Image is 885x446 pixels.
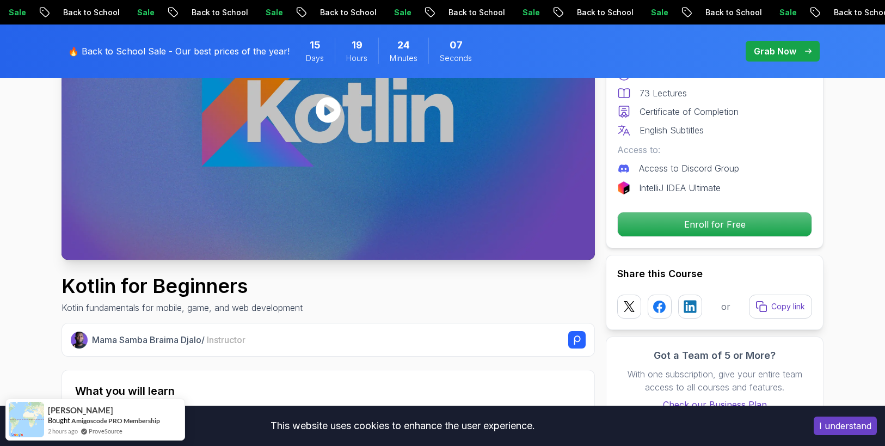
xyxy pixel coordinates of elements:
[62,275,303,297] h1: Kotlin for Beginners
[352,38,362,53] span: 19 Hours
[617,348,812,363] h3: Got a Team of 5 or More?
[385,7,420,18] p: Sale
[617,398,812,411] a: Check our Business Plan
[89,426,122,436] a: ProveSource
[440,7,514,18] p: Back to School
[92,333,245,346] p: Mama Samba Braima Djalo /
[450,38,463,53] span: 7 Seconds
[183,7,257,18] p: Back to School
[346,53,367,64] span: Hours
[617,266,812,282] h2: Share this Course
[721,300,730,313] p: or
[617,368,812,394] p: With one subscription, give your entire team access to all courses and features.
[514,7,549,18] p: Sale
[640,87,687,100] p: 73 Lectures
[639,181,721,194] p: IntelliJ IDEA Ultimate
[207,334,245,345] span: Instructor
[440,53,472,64] span: Seconds
[617,143,812,156] p: Access to:
[71,417,160,425] a: Amigoscode PRO Membership
[390,53,417,64] span: Minutes
[618,212,812,236] p: Enroll for Free
[54,7,128,18] p: Back to School
[749,295,812,319] button: Copy link
[754,45,796,58] p: Grab Now
[68,45,290,58] p: 🔥 Back to School Sale - Our best prices of the year!
[640,124,704,137] p: English Subtitles
[48,416,70,425] span: Bought
[639,162,739,175] p: Access to Discord Group
[306,53,324,64] span: Days
[128,7,163,18] p: Sale
[640,105,739,118] p: Certificate of Completion
[9,402,44,437] img: provesource social proof notification image
[397,38,410,53] span: 24 Minutes
[642,7,677,18] p: Sale
[311,7,385,18] p: Back to School
[71,332,88,349] img: Nelson Djalo
[568,7,642,18] p: Back to School
[8,414,797,438] div: This website uses cookies to enhance the user experience.
[617,212,812,237] button: Enroll for Free
[62,301,303,314] p: Kotlin fundamentals for mobile, game, and web development
[771,301,805,312] p: Copy link
[310,38,321,53] span: 15 Days
[257,7,292,18] p: Sale
[75,383,581,399] h2: What you will learn
[617,181,630,194] img: jetbrains logo
[48,406,113,415] span: [PERSON_NAME]
[48,426,78,436] span: 2 hours ago
[771,7,806,18] p: Sale
[697,7,771,18] p: Back to School
[814,417,877,435] button: Accept cookies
